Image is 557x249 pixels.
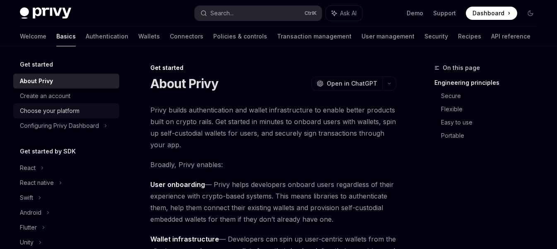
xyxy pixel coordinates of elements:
[210,8,234,18] div: Search...
[327,79,377,88] span: Open in ChatGPT
[326,6,362,21] button: Ask AI
[20,193,33,203] div: Swift
[441,116,544,129] a: Easy to use
[524,7,537,20] button: Toggle dark mode
[20,106,80,116] div: Choose your platform
[277,26,352,46] a: Transaction management
[13,89,119,103] a: Create an account
[20,26,46,46] a: Welcome
[20,91,70,101] div: Create an account
[407,9,423,17] a: Demo
[150,235,219,243] strong: Wallet infrastructure
[150,76,218,91] h1: About Privy
[150,159,396,170] span: Broadly, Privy enables:
[56,26,76,46] a: Basics
[20,60,53,69] h5: Get started
[150,64,396,72] div: Get started
[362,26,415,46] a: User management
[13,74,119,89] a: About Privy
[424,26,448,46] a: Security
[20,223,37,232] div: Flutter
[466,7,517,20] a: Dashboard
[340,9,357,17] span: Ask AI
[138,26,160,46] a: Wallets
[150,179,396,225] span: — Privy helps developers onboard users regardless of their experience with crypto-based systems. ...
[86,26,128,46] a: Authentication
[20,208,41,218] div: Android
[170,26,203,46] a: Connectors
[20,237,34,247] div: Unity
[20,178,54,188] div: React native
[150,180,205,189] strong: User onboarding
[213,26,267,46] a: Policies & controls
[20,146,76,156] h5: Get started by SDK
[458,26,481,46] a: Recipes
[434,76,544,89] a: Engineering principles
[473,9,504,17] span: Dashboard
[20,121,99,131] div: Configuring Privy Dashboard
[20,7,71,19] img: dark logo
[441,89,544,103] a: Secure
[443,63,480,73] span: On this page
[13,103,119,118] a: Choose your platform
[433,9,456,17] a: Support
[491,26,530,46] a: API reference
[304,10,317,17] span: Ctrl K
[441,129,544,142] a: Portable
[311,77,382,91] button: Open in ChatGPT
[20,163,36,173] div: React
[441,103,544,116] a: Flexible
[20,76,53,86] div: About Privy
[150,104,396,151] span: Privy builds authentication and wallet infrastructure to enable better products built on crypto r...
[195,6,322,21] button: Search...CtrlK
